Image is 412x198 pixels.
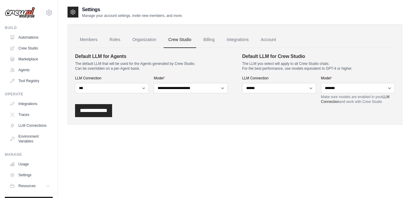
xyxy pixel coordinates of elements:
h4: Default LLM for Agents [75,53,228,60]
a: Environment Variables [7,132,53,146]
a: Usage [7,159,53,169]
a: Members [75,32,102,48]
p: Manage your account settings, invite new members, and more. [82,13,183,18]
a: Crew Studio [7,43,53,53]
p: The LLM you select will apply to all Crew Studio chats. For the best performance, use models equi... [242,61,395,71]
a: Integrations [7,99,53,109]
a: Traces [7,110,53,120]
h4: Default LLM for Crew Studio [242,53,395,60]
a: Settings [7,170,53,180]
a: Automations [7,33,53,42]
a: Tool Registry [7,76,53,86]
a: Organization [127,32,161,48]
p: Make sure models are enabled in your and work with Crew Studio [321,94,395,104]
div: Manage [5,152,53,157]
label: Model [321,76,395,81]
img: Logo [5,7,35,18]
a: LLM Connections [7,121,53,130]
a: Crew Studio [164,32,196,48]
a: Integrations [222,32,253,48]
label: Model [154,76,228,81]
a: Account [256,32,281,48]
h2: Settings [82,6,183,13]
iframe: Chat Widget [382,169,412,198]
div: Operate [5,92,53,97]
a: Billing [199,32,219,48]
a: Agents [7,65,53,75]
label: LLM Connection [75,76,149,81]
div: Build [5,25,53,30]
a: Roles [105,32,125,48]
button: Resources [7,181,53,191]
span: Resources [18,184,36,188]
a: Marketplace [7,54,53,64]
label: LLM Connection [242,76,316,81]
p: The default LLM that will be used for the Agents generated by Crew Studio. Can be overridden on a... [75,61,228,71]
